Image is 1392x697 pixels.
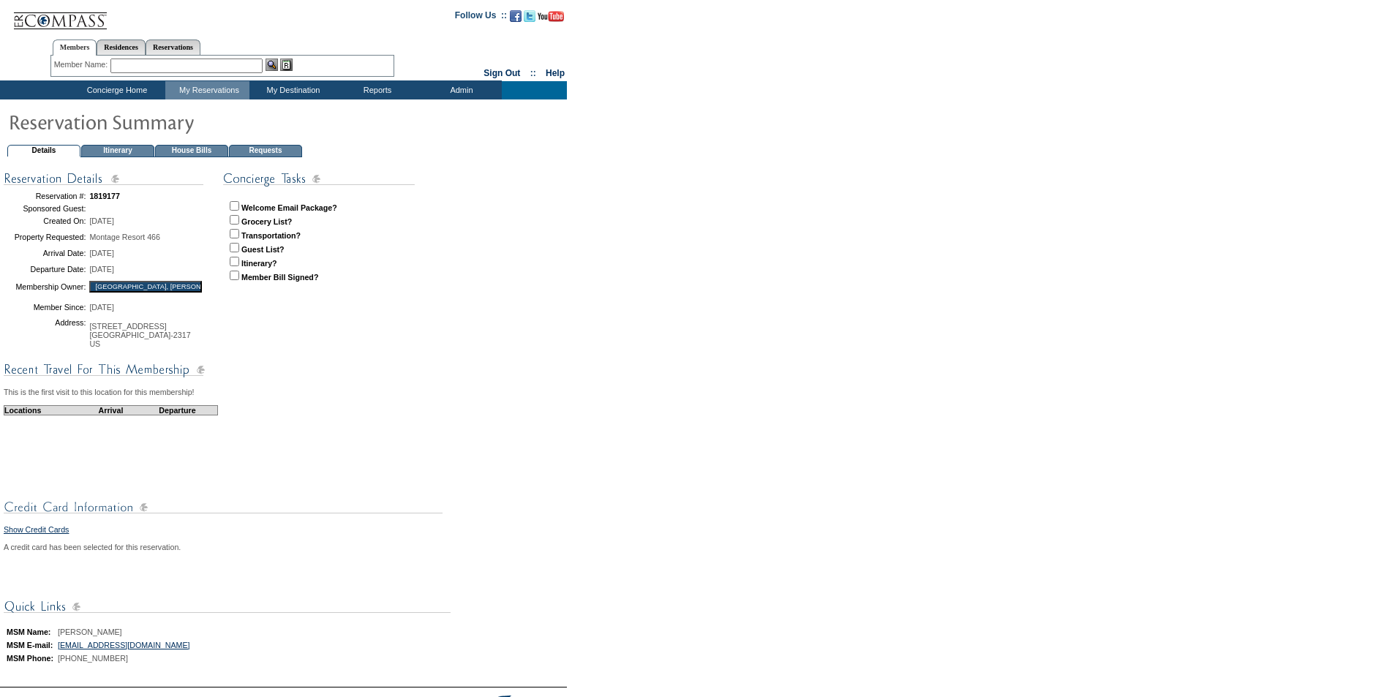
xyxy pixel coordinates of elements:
span: [PHONE_NUMBER] [58,654,128,663]
img: Reservations [280,59,293,71]
td: Created On: [4,213,86,229]
img: subTtlConQuickLinks.gif [4,598,451,616]
input: [GEOGRAPHIC_DATA], [PERSON_NAME] [89,281,202,293]
img: Subscribe to our YouTube Channel [538,11,564,22]
td: My Destination [249,81,334,99]
a: Become our fan on Facebook [510,15,522,23]
img: subTtlConRecTravel.gif [4,361,205,379]
div: Member Name: [54,59,110,71]
div: A credit card has been selected for this reservation. [4,543,448,551]
td: Departure [138,405,218,415]
span: [DATE] [89,303,114,312]
td: Admin [418,81,502,99]
a: Sign Out [484,68,520,78]
img: pgTtlResSummary.gif [8,107,301,136]
span: [DATE] [89,265,114,274]
td: Concierge Home [65,81,165,99]
strong: Member Bill Signed? [241,273,318,282]
a: Subscribe to our YouTube Channel [538,15,564,23]
img: View [266,59,278,71]
span: 1819177 [89,192,120,200]
a: Help [546,68,565,78]
a: Show Credit Cards [4,525,69,534]
span: [DATE] [89,249,114,257]
strong: Itinerary? [241,259,277,268]
strong: Package? [301,203,337,212]
b: MSM E-mail: [7,641,53,649]
strong: Welcome Email [241,203,298,212]
strong: Transportation? [241,231,301,240]
td: Follow Us :: [455,9,507,26]
a: [EMAIL_ADDRESS][DOMAIN_NAME] [58,641,190,649]
td: Arrival [84,405,138,415]
span: [DATE] [89,216,114,225]
span: This is the first visit to this location for this membership! [4,388,195,396]
span: Montage Resort 466 [89,233,160,241]
b: MSM Phone: [7,654,53,663]
span: [PERSON_NAME] [58,628,122,636]
td: Requests [229,145,302,157]
td: Member Since: [4,297,86,318]
img: subTtlConTasks.gif [223,170,415,188]
span: :: [530,68,536,78]
td: Reports [334,81,418,99]
td: Locations [4,405,85,415]
img: Follow us on Twitter [524,10,535,22]
td: Arrival Date: [4,245,86,261]
td: My Reservations [165,81,249,99]
a: Follow us on Twitter [524,15,535,23]
td: Departure Date: [4,261,86,277]
img: subTtlCreditCard.gif [4,498,443,516]
img: subTtlConResDetails.gif [4,170,205,188]
a: Members [53,39,97,56]
span: [STREET_ADDRESS] [GEOGRAPHIC_DATA]-2317 US [89,322,190,348]
td: Reservation #: [4,188,86,204]
td: Details [7,145,80,157]
td: Itinerary [81,145,154,157]
td: House Bills [155,145,228,157]
b: MSM Name: [7,628,50,636]
td: Address: [4,318,86,352]
a: Reservations [146,39,200,55]
td: Property Requested: [4,229,86,245]
img: Become our fan on Facebook [510,10,522,22]
strong: Guest List? [241,245,285,254]
td: Membership Owner: [4,277,86,297]
strong: Grocery List? [241,217,292,226]
td: Sponsored Guest: [4,204,86,213]
a: Residences [97,39,146,55]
